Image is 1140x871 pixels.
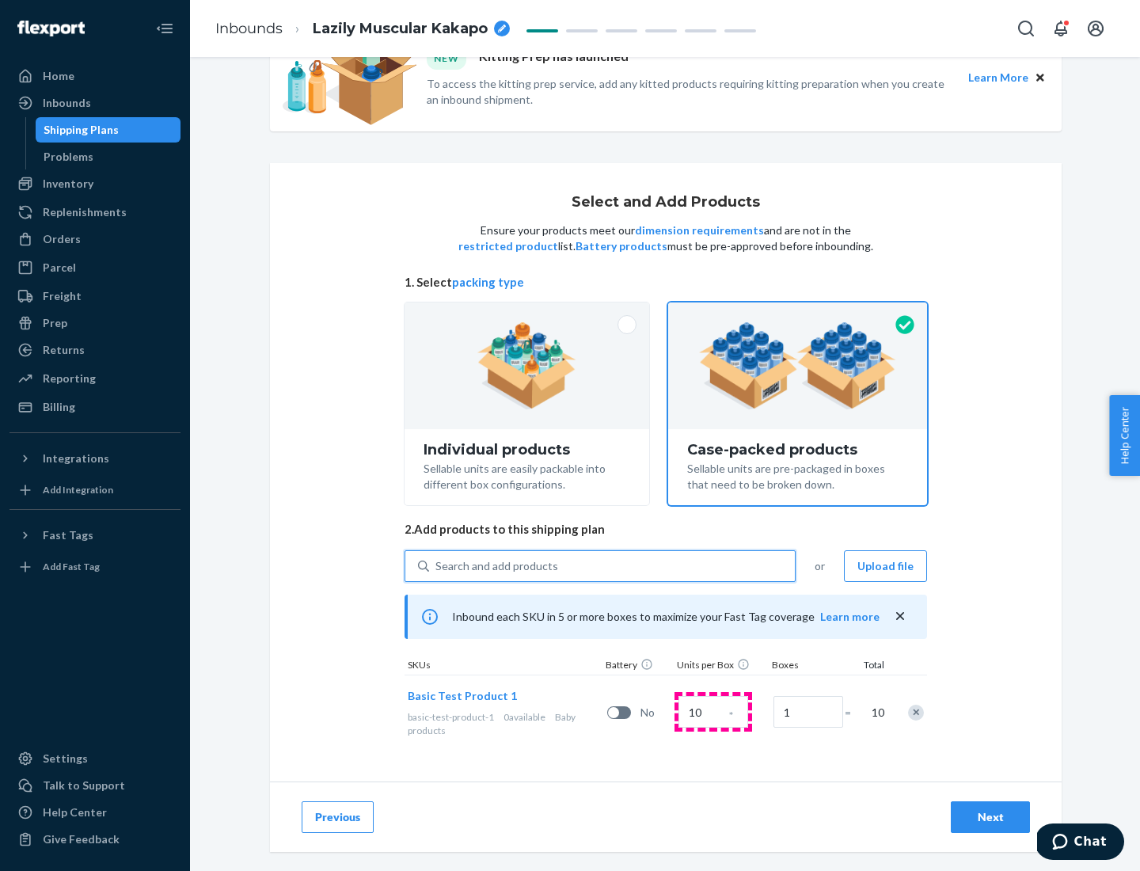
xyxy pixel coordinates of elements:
[9,226,180,252] a: Orders
[9,283,180,309] a: Freight
[427,48,466,69] div: NEW
[408,689,517,702] span: Basic Test Product 1
[43,342,85,358] div: Returns
[576,238,667,254] button: Battery products
[9,554,180,580] a: Add Fast Tag
[149,13,180,44] button: Close Navigation
[769,658,848,675] div: Boxes
[43,399,75,415] div: Billing
[820,609,880,625] button: Learn more
[408,688,517,704] button: Basic Test Product 1
[9,337,180,363] a: Returns
[951,801,1030,833] button: Next
[43,371,96,386] div: Reporting
[892,608,908,625] button: close
[405,595,927,639] div: Inbound each SKU in 5 or more boxes to maximize your Fast Tag coverage
[17,21,85,36] img: Flexport logo
[313,19,488,40] span: Lazily Muscular Kakapo
[815,558,825,574] span: or
[1045,13,1077,44] button: Open notifications
[1037,823,1124,863] iframe: Opens a widget where you can chat to one of our agents
[9,63,180,89] a: Home
[479,48,629,69] p: Kitting Prep has launched
[215,20,283,37] a: Inbounds
[44,149,93,165] div: Problems
[427,76,954,108] p: To access the kitting prep service, add any kitted products requiring kitting preparation when yo...
[405,521,927,538] span: 2. Add products to this shipping plan
[9,446,180,471] button: Integrations
[674,658,769,675] div: Units per Box
[9,200,180,225] a: Replenishments
[844,550,927,582] button: Upload file
[687,458,908,493] div: Sellable units are pre-packaged in boxes that need to be broken down.
[405,274,927,291] span: 1. Select
[503,711,545,723] span: 0 available
[43,831,120,847] div: Give Feedback
[43,483,113,496] div: Add Integration
[635,223,764,238] button: dimension requirements
[43,527,93,543] div: Fast Tags
[408,710,601,737] div: Baby products
[9,171,180,196] a: Inventory
[9,746,180,771] a: Settings
[699,322,896,409] img: case-pack.59cecea509d18c883b923b81aeac6d0b.png
[908,705,924,721] div: Remove Item
[43,204,127,220] div: Replenishments
[44,122,119,138] div: Shipping Plans
[408,711,494,723] span: basic-test-product-1
[302,801,374,833] button: Previous
[868,705,884,721] span: 10
[43,260,76,276] div: Parcel
[43,804,107,820] div: Help Center
[572,195,760,211] h1: Select and Add Products
[203,6,522,52] ol: breadcrumbs
[477,322,576,409] img: individual-pack.facf35554cb0f1810c75b2bd6df2d64e.png
[773,696,843,728] input: Number of boxes
[1010,13,1042,44] button: Open Search Box
[43,778,125,793] div: Talk to Support
[9,255,180,280] a: Parcel
[602,658,674,675] div: Battery
[687,442,908,458] div: Case-packed products
[424,442,630,458] div: Individual products
[640,705,672,721] span: No
[458,238,558,254] button: restricted product
[968,69,1028,86] button: Learn More
[9,523,180,548] button: Fast Tags
[43,95,91,111] div: Inbounds
[43,288,82,304] div: Freight
[9,477,180,503] a: Add Integration
[1032,69,1049,86] button: Close
[405,658,602,675] div: SKUs
[1109,395,1140,476] button: Help Center
[9,366,180,391] a: Reporting
[43,560,100,573] div: Add Fast Tag
[43,231,81,247] div: Orders
[9,827,180,852] button: Give Feedback
[36,117,181,143] a: Shipping Plans
[43,451,109,466] div: Integrations
[848,658,887,675] div: Total
[1080,13,1111,44] button: Open account menu
[36,144,181,169] a: Problems
[9,310,180,336] a: Prep
[452,274,524,291] button: packing type
[9,90,180,116] a: Inbounds
[9,394,180,420] a: Billing
[43,315,67,331] div: Prep
[424,458,630,493] div: Sellable units are easily packable into different box configurations.
[9,773,180,798] button: Talk to Support
[9,800,180,825] a: Help Center
[678,696,748,728] input: Case Quantity
[845,705,861,721] span: =
[457,223,875,254] p: Ensure your products meet our and are not in the list. must be pre-approved before inbounding.
[435,558,558,574] div: Search and add products
[43,68,74,84] div: Home
[43,751,88,766] div: Settings
[964,809,1016,825] div: Next
[43,176,93,192] div: Inventory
